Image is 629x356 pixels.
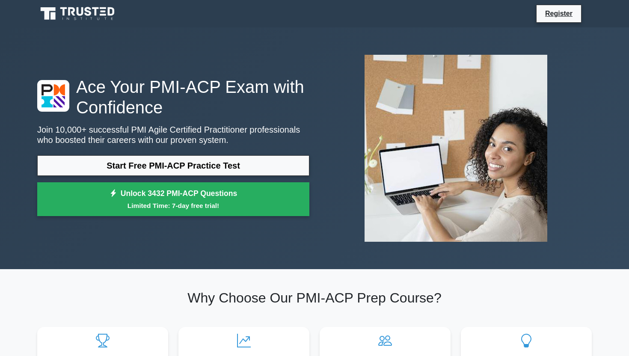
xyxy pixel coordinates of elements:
[37,290,592,306] h2: Why Choose Our PMI-ACP Prep Course?
[540,8,578,19] a: Register
[48,201,299,211] small: Limited Time: 7-day free trial!
[37,182,309,217] a: Unlock 3432 PMI-ACP QuestionsLimited Time: 7-day free trial!
[37,155,309,176] a: Start Free PMI-ACP Practice Test
[37,77,309,118] h1: Ace Your PMI-ACP Exam with Confidence
[37,125,309,145] p: Join 10,000+ successful PMI Agile Certified Practitioner professionals who boosted their careers ...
